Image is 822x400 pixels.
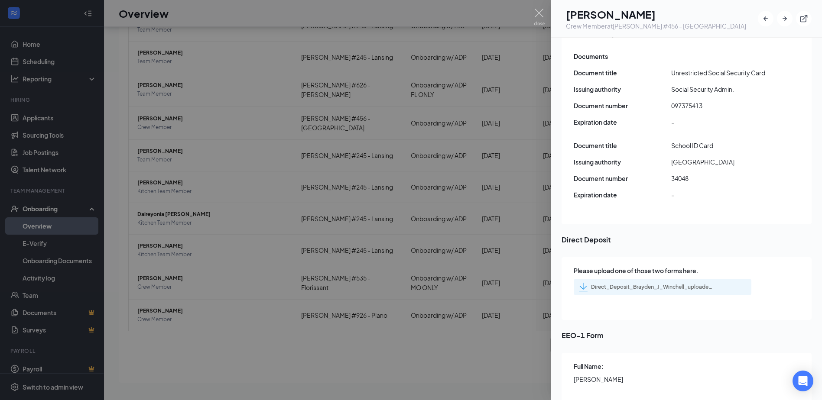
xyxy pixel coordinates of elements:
[574,84,671,94] span: Issuing authority
[671,157,769,167] span: [GEOGRAPHIC_DATA]
[574,101,671,110] span: Document number
[574,361,604,371] span: Full Name:
[562,234,812,245] span: Direct Deposit
[566,7,746,22] h1: [PERSON_NAME]
[574,174,671,183] span: Document number
[671,117,769,127] span: -
[574,157,671,167] span: Issuing authority
[574,117,671,127] span: Expiration date
[574,266,699,275] span: Please upload one of those two forms here.
[574,374,801,384] span: [PERSON_NAME]
[671,190,769,200] span: -
[671,84,769,94] span: Social Security Admin.
[796,11,812,26] button: ExternalLink
[562,330,812,341] span: EEO-1 Form
[671,68,769,77] span: Unrestricted Social Security Card
[579,283,712,291] a: Direct_Deposit_Brayden_J_Winchell_uploadedfile_20250830.pdf.pdf
[671,101,769,110] span: 097375413
[780,14,789,23] svg: ArrowRight
[793,371,813,391] div: Open Intercom Messenger
[574,52,608,61] span: Documents
[566,22,746,30] div: Crew Member at [PERSON_NAME] #456 - [GEOGRAPHIC_DATA]
[671,174,769,183] span: 34048
[574,190,671,200] span: Expiration date
[777,11,793,26] button: ArrowRight
[574,68,671,77] span: Document title
[574,141,671,150] span: Document title
[761,14,770,23] svg: ArrowLeftNew
[758,11,773,26] button: ArrowLeftNew
[671,141,769,150] span: School ID Card
[799,14,808,23] svg: ExternalLink
[591,284,712,290] div: Direct_Deposit_Brayden_J_Winchell_uploadedfile_20250830.pdf.pdf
